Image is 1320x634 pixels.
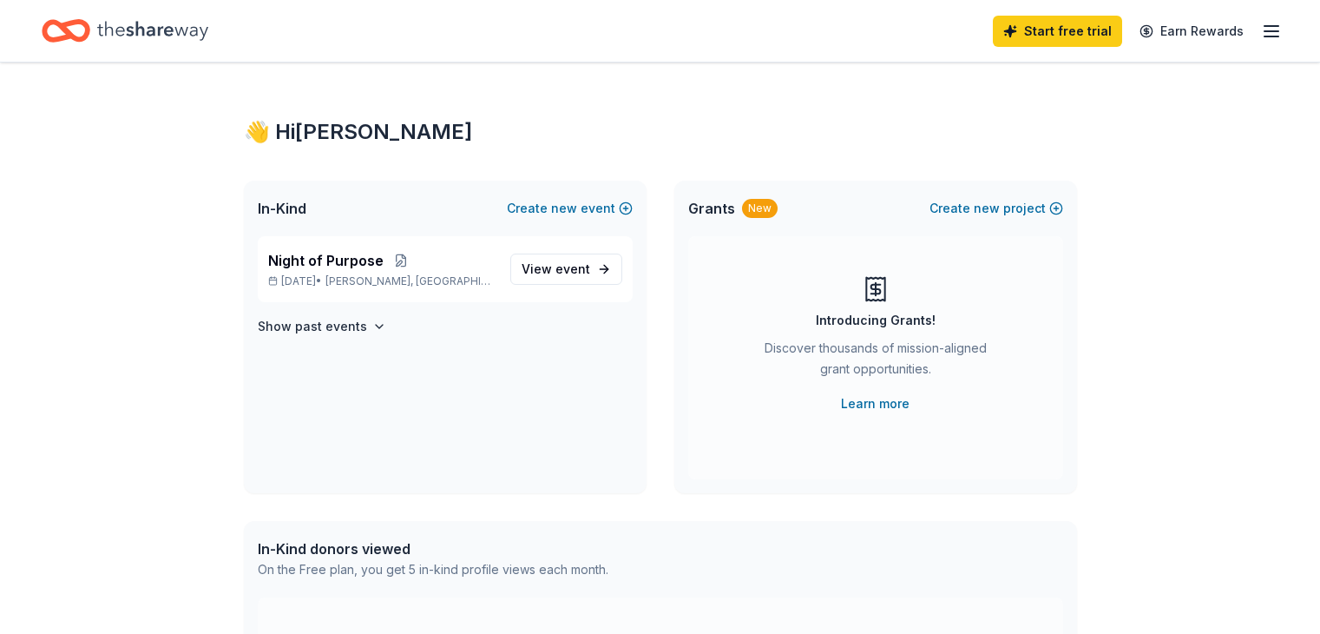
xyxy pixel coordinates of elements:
span: [PERSON_NAME], [GEOGRAPHIC_DATA] [325,274,496,288]
button: Createnewproject [929,198,1063,219]
a: Earn Rewards [1129,16,1254,47]
a: Learn more [841,393,910,414]
span: In-Kind [258,198,306,219]
button: Createnewevent [507,198,633,219]
span: new [974,198,1000,219]
div: 👋 Hi [PERSON_NAME] [244,118,1077,146]
h4: Show past events [258,316,367,337]
div: In-Kind donors viewed [258,538,608,559]
p: [DATE] • [268,274,496,288]
button: Show past events [258,316,386,337]
div: Discover thousands of mission-aligned grant opportunities. [758,338,994,386]
div: Introducing Grants! [816,310,936,331]
div: On the Free plan, you get 5 in-kind profile views each month. [258,559,608,580]
span: event [555,261,590,276]
div: New [742,199,778,218]
span: Night of Purpose [268,250,384,271]
a: View event [510,254,622,285]
span: View [522,259,590,280]
a: Start free trial [993,16,1122,47]
span: new [551,198,577,219]
a: Home [42,10,208,51]
span: Grants [688,198,735,219]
